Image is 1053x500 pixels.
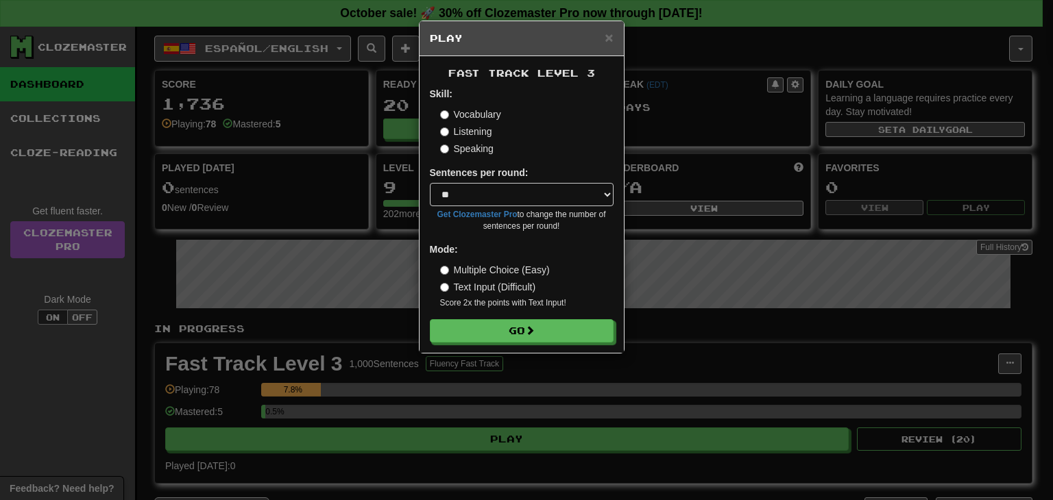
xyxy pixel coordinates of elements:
[437,210,518,219] a: Get Clozemaster Pro
[430,32,614,45] h5: Play
[440,263,550,277] label: Multiple Choice (Easy)
[440,110,449,119] input: Vocabulary
[605,29,613,45] span: ×
[440,125,492,138] label: Listening
[430,88,452,99] strong: Skill:
[440,142,494,155] label: Speaking
[440,280,536,294] label: Text Input (Difficult)
[440,108,501,121] label: Vocabulary
[440,127,449,136] input: Listening
[430,319,614,342] button: Go
[440,145,449,153] input: Speaking
[440,283,449,292] input: Text Input (Difficult)
[440,266,449,275] input: Multiple Choice (Easy)
[430,244,458,255] strong: Mode:
[440,297,614,309] small: Score 2x the points with Text Input !
[448,67,595,79] span: Fast Track Level 3
[430,209,614,232] small: to change the number of sentences per round!
[605,30,613,45] button: Close
[430,166,529,179] label: Sentences per round:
